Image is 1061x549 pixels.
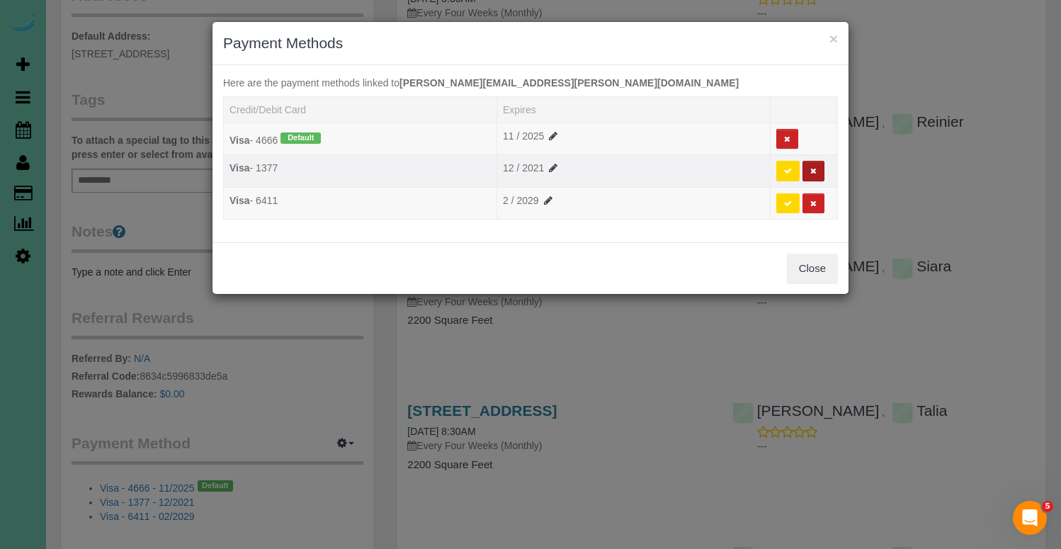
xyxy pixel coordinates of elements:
[224,187,497,220] td: Credit/Debit Card
[229,135,250,146] strong: Visa
[1042,501,1053,512] span: 5
[497,187,771,220] td: Expired
[497,123,771,155] td: Expired
[223,76,838,90] p: Here are the payment methods linked to
[224,96,497,123] th: Credit/Debit Card
[1013,501,1047,535] iframe: Intercom live chat
[829,31,838,46] button: ×
[229,195,250,206] strong: Visa
[503,195,555,206] span: 2 / 2029
[503,130,560,142] span: 11 / 2025
[497,155,771,188] td: Expired
[787,254,838,283] button: Close
[497,96,771,123] th: Expires
[399,77,739,89] strong: [PERSON_NAME][EMAIL_ADDRESS][PERSON_NAME][DOMAIN_NAME]
[224,123,497,155] td: Credit/Debit Card
[212,22,849,294] sui-modal: Payment Methods
[503,162,560,174] span: 12 / 2021
[224,155,497,188] td: Credit/Debit Card
[229,162,250,174] strong: Visa
[223,33,838,54] h3: Payment Methods
[280,132,321,144] span: Default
